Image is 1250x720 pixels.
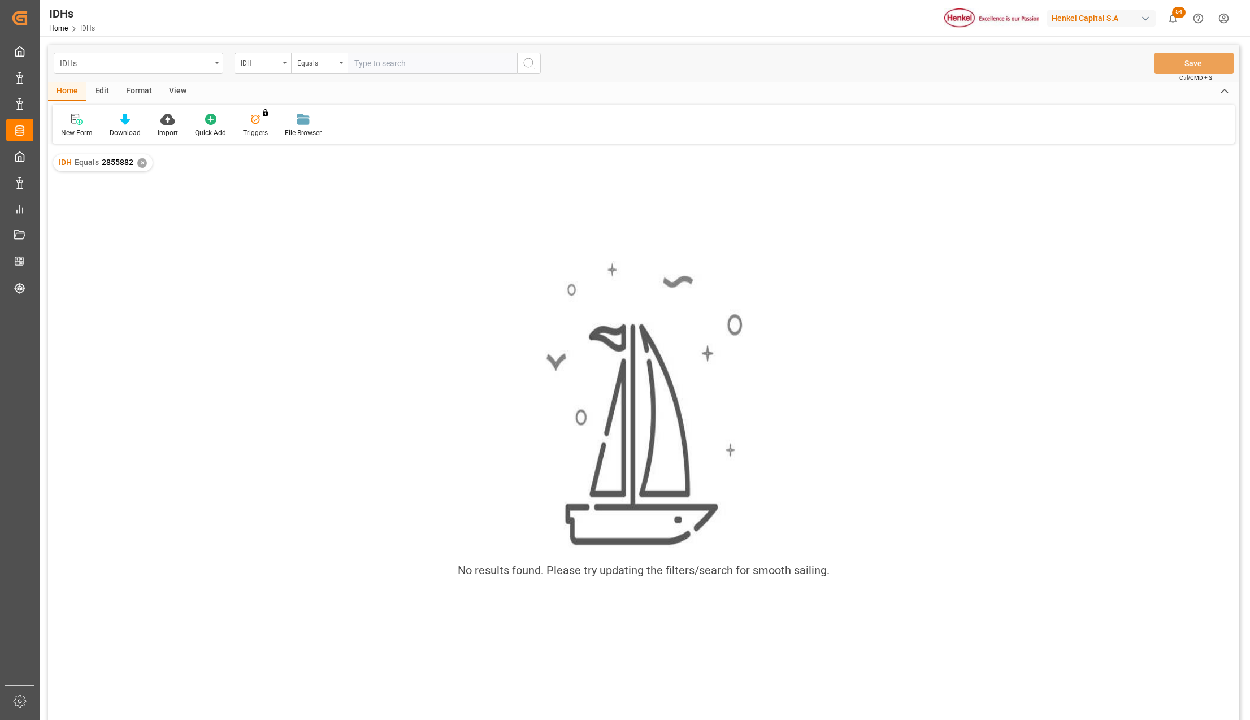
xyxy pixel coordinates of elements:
[102,158,133,167] span: 2855882
[235,53,291,74] button: open menu
[241,55,279,68] div: IDH
[137,158,147,168] div: ✕
[158,128,178,138] div: Import
[545,261,743,549] img: smooth_sailing.jpeg
[458,562,830,579] div: No results found. Please try updating the filters/search for smooth sailing.
[1047,7,1160,29] button: Henkel Capital S.A
[944,8,1039,28] img: Henkel%20logo.jpg_1689854090.jpg
[1172,7,1186,18] span: 54
[1160,6,1186,31] button: show 54 new notifications
[1154,53,1234,74] button: Save
[110,128,141,138] div: Download
[118,82,160,101] div: Format
[60,55,211,70] div: IDHs
[59,158,72,167] span: IDH
[517,53,541,74] button: search button
[291,53,348,74] button: open menu
[61,128,93,138] div: New Form
[348,53,517,74] input: Type to search
[54,53,223,74] button: open menu
[285,128,322,138] div: File Browser
[1186,6,1211,31] button: Help Center
[297,55,336,68] div: Equals
[49,24,68,32] a: Home
[1047,10,1156,27] div: Henkel Capital S.A
[48,82,86,101] div: Home
[49,5,95,22] div: IDHs
[1179,73,1212,82] span: Ctrl/CMD + S
[160,82,195,101] div: View
[75,158,99,167] span: Equals
[195,128,226,138] div: Quick Add
[86,82,118,101] div: Edit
